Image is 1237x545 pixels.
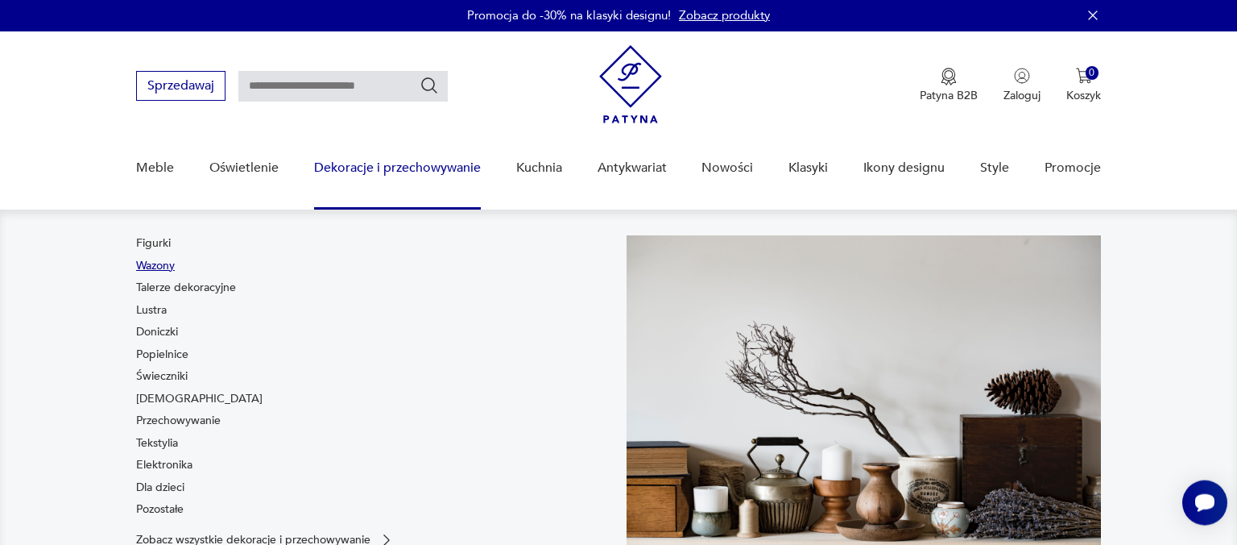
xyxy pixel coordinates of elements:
[136,457,192,473] a: Elektronika
[1014,68,1030,84] img: Ikonka użytkownika
[467,7,671,23] p: Promocja do -30% na klasyki designu!
[920,88,978,103] p: Patyna B2B
[516,137,562,199] a: Kuchnia
[136,347,188,363] a: Popielnice
[136,302,167,318] a: Lustra
[136,137,174,199] a: Meble
[980,137,1009,199] a: Style
[136,391,263,407] a: [DEMOGRAPHIC_DATA]
[1086,66,1099,80] div: 0
[920,68,978,103] button: Patyna B2B
[136,368,188,385] a: Świeczniki
[136,71,225,101] button: Sprzedawaj
[863,137,945,199] a: Ikony designu
[1076,68,1092,84] img: Ikona koszyka
[1066,68,1101,103] button: 0Koszyk
[1182,481,1227,526] iframe: Smartsupp widget button
[136,235,171,252] a: Figurki
[314,137,481,199] a: Dekoracje i przechowywanie
[598,137,667,199] a: Antykwariat
[136,480,184,496] a: Dla dzieci
[1003,68,1040,103] button: Zaloguj
[941,68,957,85] img: Ikona medalu
[679,7,770,23] a: Zobacz produkty
[136,280,236,296] a: Talerze dekoracyjne
[209,137,279,199] a: Oświetlenie
[136,324,178,340] a: Doniczki
[1045,137,1101,199] a: Promocje
[420,76,439,95] button: Szukaj
[136,81,225,93] a: Sprzedawaj
[1066,88,1101,103] p: Koszyk
[136,501,184,518] a: Pozostałe
[136,535,370,545] p: Zobacz wszystkie dekoracje i przechowywanie
[136,413,221,429] a: Przechowywanie
[1003,88,1040,103] p: Zaloguj
[599,45,662,123] img: Patyna - sklep z meblami i dekoracjami vintage
[136,435,178,451] a: Tekstylia
[136,258,175,274] a: Wazony
[920,68,978,103] a: Ikona medaluPatyna B2B
[788,137,828,199] a: Klasyki
[701,137,753,199] a: Nowości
